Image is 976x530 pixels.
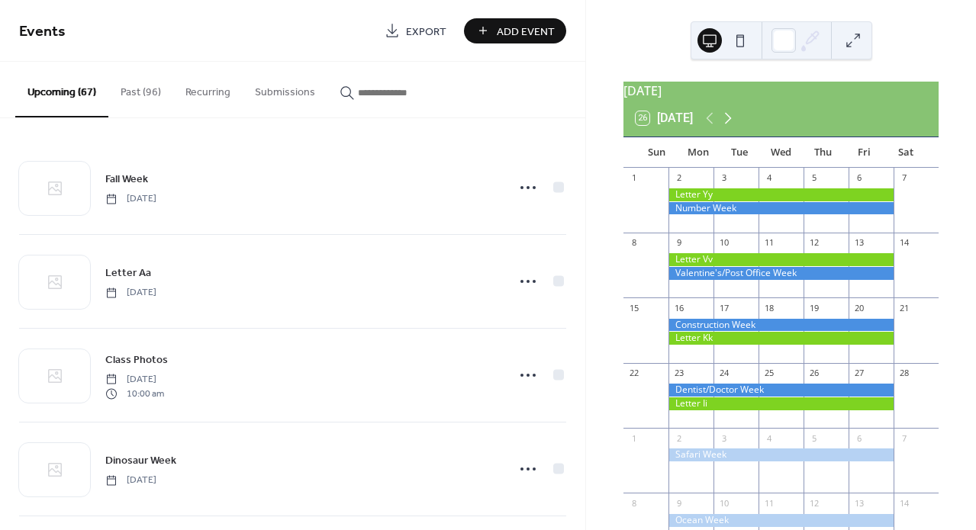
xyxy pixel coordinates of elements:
div: Dentist/Doctor Week [668,384,894,397]
div: 23 [673,368,684,379]
div: 14 [898,497,910,509]
div: 12 [808,237,820,249]
a: Export [373,18,458,43]
div: Letter Vv [668,253,894,266]
div: Fri [843,137,884,168]
div: 1 [628,432,639,444]
a: Fall Week [105,170,148,188]
button: 26[DATE] [630,108,698,129]
button: Submissions [243,62,327,116]
div: 28 [898,368,910,379]
div: [DATE] [623,82,939,100]
div: 16 [673,302,684,313]
div: 4 [763,172,775,184]
div: 24 [718,368,730,379]
div: 14 [898,237,910,249]
div: 9 [673,237,684,249]
div: 12 [808,497,820,509]
div: 6 [853,432,865,444]
div: 22 [628,368,639,379]
div: 4 [763,432,775,444]
div: Tue [719,137,760,168]
div: Construction Week [668,319,894,332]
div: 8 [628,497,639,509]
a: Class Photos [105,351,168,368]
div: 17 [718,302,730,313]
span: Dinosaur Week [105,453,176,469]
div: Valentine's/Post Office Week [668,267,894,280]
div: Thu [802,137,843,168]
div: 20 [853,302,865,313]
div: 25 [763,368,775,379]
span: [DATE] [105,192,156,206]
div: 3 [718,432,730,444]
div: 2 [673,172,684,184]
div: Letter Yy [668,188,894,201]
div: Sun [636,137,677,168]
div: 6 [853,172,865,184]
div: 1 [628,172,639,184]
button: Past (96) [108,62,173,116]
div: Sat [885,137,926,168]
span: Export [406,24,446,40]
div: Mon [678,137,719,168]
span: Letter Aa [105,265,151,281]
button: Upcoming (67) [15,62,108,117]
div: 5 [808,432,820,444]
div: 10 [718,237,730,249]
div: 3 [718,172,730,184]
span: Class Photos [105,352,168,368]
div: 7 [898,172,910,184]
div: 19 [808,302,820,313]
div: 11 [763,497,775,509]
div: 11 [763,237,775,249]
div: 18 [763,302,775,313]
div: 8 [628,237,639,249]
span: [DATE] [105,474,156,487]
div: 2 [673,432,684,444]
div: Letter Ii [668,397,894,410]
div: 10 [718,497,730,509]
div: Number Week [668,202,894,215]
span: 10:00 am [105,387,164,400]
div: 13 [853,237,865,249]
span: [DATE] [105,286,156,300]
span: Add Event [497,24,555,40]
div: Letter Kk [668,332,894,345]
div: 21 [898,302,910,313]
div: 26 [808,368,820,379]
div: 13 [853,497,865,509]
button: Recurring [173,62,243,116]
div: 27 [853,368,865,379]
div: 5 [808,172,820,184]
a: Letter Aa [105,264,151,281]
a: Dinosaur Week [105,451,176,469]
div: 7 [898,432,910,444]
span: [DATE] [105,373,164,387]
span: Events [19,17,66,47]
button: Add Event [464,18,566,43]
div: 15 [628,302,639,313]
div: 9 [673,497,684,509]
div: Wed [761,137,802,168]
span: Fall Week [105,172,148,188]
div: Safari Week [668,448,894,461]
div: Ocean Week [668,514,894,527]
